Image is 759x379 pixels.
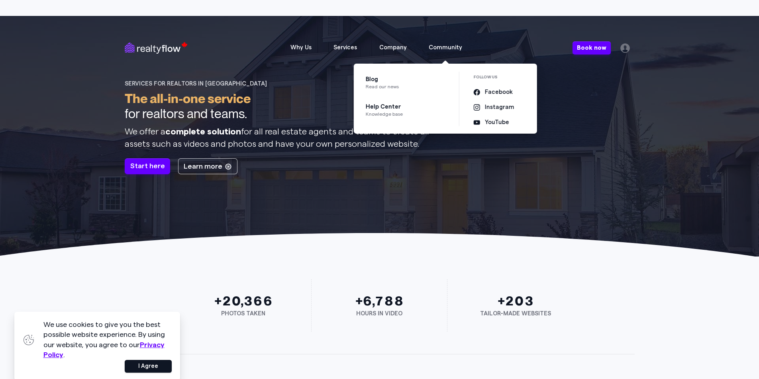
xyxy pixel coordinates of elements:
span: Tailor-made websites [480,311,551,317]
span: YouTube [485,119,509,126]
strong: complete solution [165,127,241,136]
button: About Realtyflow [368,32,418,64]
span: Facebook [485,89,513,96]
a: Blog Read our news [362,72,445,93]
a: Start here [125,158,170,174]
span: for realtors and teams. [125,106,247,121]
span: 203 [504,293,533,309]
span: Community [422,41,469,54]
a: Full agency services for realtors and real estate in Calgary Canada. [125,42,180,54]
p: We offer a for all real estate agents and teams to create all assets such as videos and photos an... [125,126,431,150]
button: Realtyflow service [322,32,368,64]
a: Why Us [279,32,323,64]
span: Blog [366,76,378,82]
a: Learn more [178,158,237,174]
span: Photos taken [221,311,265,317]
a: Book now [573,41,611,54]
a: YouTube [474,119,529,126]
a: Privacy Policy [43,341,165,358]
span: 6,788 [362,293,403,309]
p: Read our news [366,84,399,89]
span: Why Us [284,41,318,54]
h2: + [320,293,439,309]
h2: + [184,293,303,309]
button: I Agree [125,360,172,373]
span: Follow us [474,75,498,79]
a: Help Center Knowledge base [362,99,445,121]
strong: The all-in-one service [125,91,251,107]
span: Help Center [366,104,401,110]
a: Facebook [474,89,529,96]
h2: + [455,293,575,309]
span: Instagram [485,104,514,111]
button: Helpful information [418,32,474,64]
span: Book now [577,45,606,52]
span: 20,366 [222,293,272,309]
span: Hours in video [356,311,402,317]
div: Services for realtors in [GEOGRAPHIC_DATA] [125,80,431,87]
span: Company [373,41,413,54]
p: Knowledge base [366,111,408,117]
span: Learn more [183,162,222,171]
p: We use cookies to give you the best possible website experience. By using our website, you agree ... [43,320,172,360]
a: Instagram [474,104,529,111]
iframe: gist-messenger-bubble-iframe [732,352,751,371]
span: Services [327,41,364,54]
